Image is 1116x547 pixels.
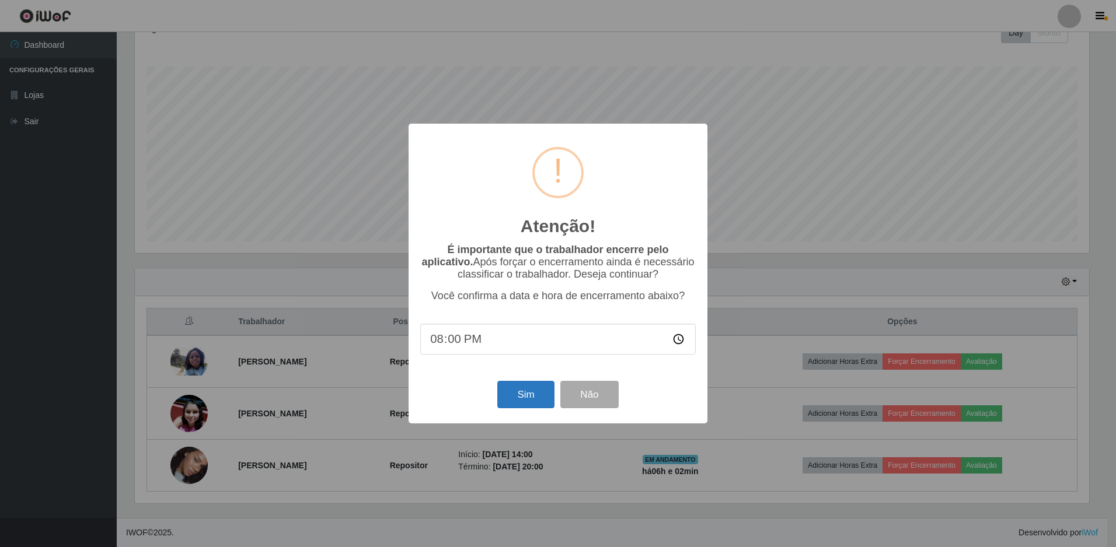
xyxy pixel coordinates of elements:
p: Após forçar o encerramento ainda é necessário classificar o trabalhador. Deseja continuar? [420,244,696,280]
h2: Atenção! [521,216,595,237]
p: Você confirma a data e hora de encerramento abaixo? [420,290,696,302]
button: Sim [497,381,554,408]
b: É importante que o trabalhador encerre pelo aplicativo. [421,244,668,268]
button: Não [560,381,618,408]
